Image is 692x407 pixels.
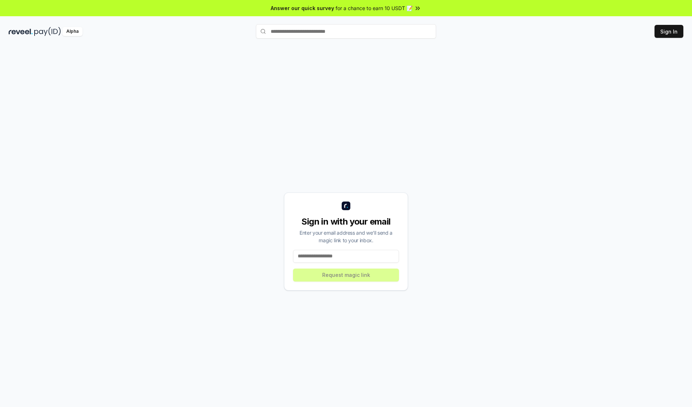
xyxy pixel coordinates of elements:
img: logo_small [342,202,350,210]
div: Enter your email address and we’ll send a magic link to your inbox. [293,229,399,244]
button: Sign In [655,25,683,38]
div: Alpha [62,27,83,36]
span: Answer our quick survey [271,4,334,12]
img: pay_id [34,27,61,36]
div: Sign in with your email [293,216,399,227]
img: reveel_dark [9,27,33,36]
span: for a chance to earn 10 USDT 📝 [336,4,413,12]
